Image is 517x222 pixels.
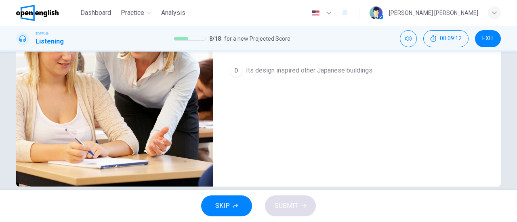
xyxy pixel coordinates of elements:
[311,10,321,16] img: en
[80,8,111,18] span: Dashboard
[400,30,417,47] div: Mute
[36,37,64,46] h1: Listening
[246,66,372,75] span: Its design inspired other Japanese buildings
[224,34,290,44] span: for a new Projected Score
[118,6,155,20] button: Practice
[209,34,221,44] span: 8 / 18
[482,35,494,42] span: EXIT
[77,6,114,20] button: Dashboard
[215,200,230,212] span: SKIP
[370,6,382,19] img: Profile picture
[440,35,462,42] span: 00:09:12
[230,64,243,77] div: D
[36,31,48,37] span: TOEFL®
[475,30,501,47] button: EXIT
[389,8,478,18] div: [PERSON_NAME] [PERSON_NAME]
[423,30,469,47] div: Hide
[158,6,189,20] button: Analysis
[201,195,252,216] button: SKIP
[16,5,77,21] a: OpenEnglish logo
[423,30,469,47] button: 00:09:12
[226,60,488,81] button: DIts design inspired other Japanese buildings
[16,5,59,21] img: OpenEnglish logo
[121,8,144,18] span: Practice
[161,8,185,18] span: Analysis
